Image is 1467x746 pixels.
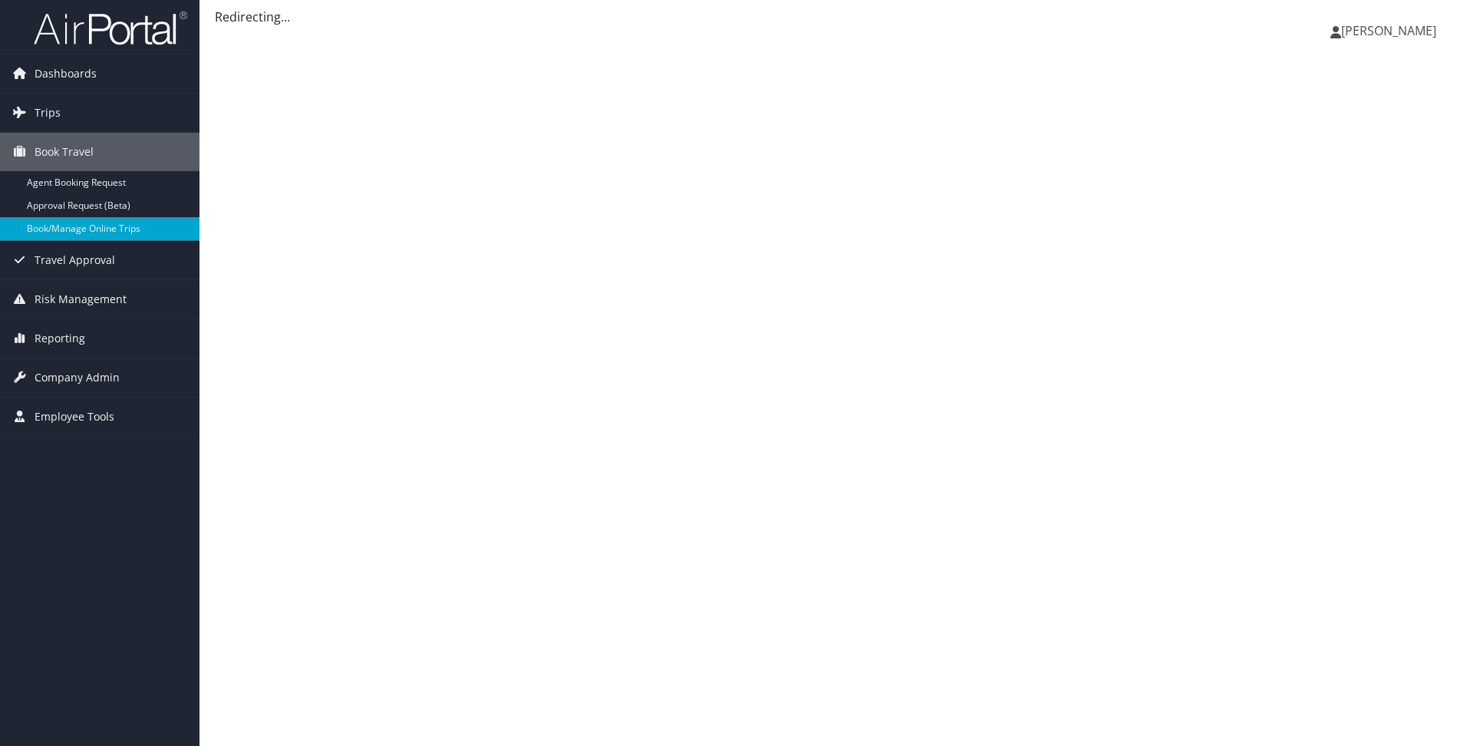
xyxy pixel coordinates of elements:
span: Company Admin [35,358,120,397]
span: Reporting [35,319,85,358]
span: Dashboards [35,54,97,93]
div: Redirecting... [215,8,1452,26]
img: airportal-logo.png [34,10,187,46]
span: Employee Tools [35,398,114,436]
span: Trips [35,94,61,132]
span: Travel Approval [35,241,115,279]
span: Book Travel [35,133,94,171]
span: [PERSON_NAME] [1341,22,1436,39]
a: [PERSON_NAME] [1330,8,1452,54]
span: Risk Management [35,280,127,319]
